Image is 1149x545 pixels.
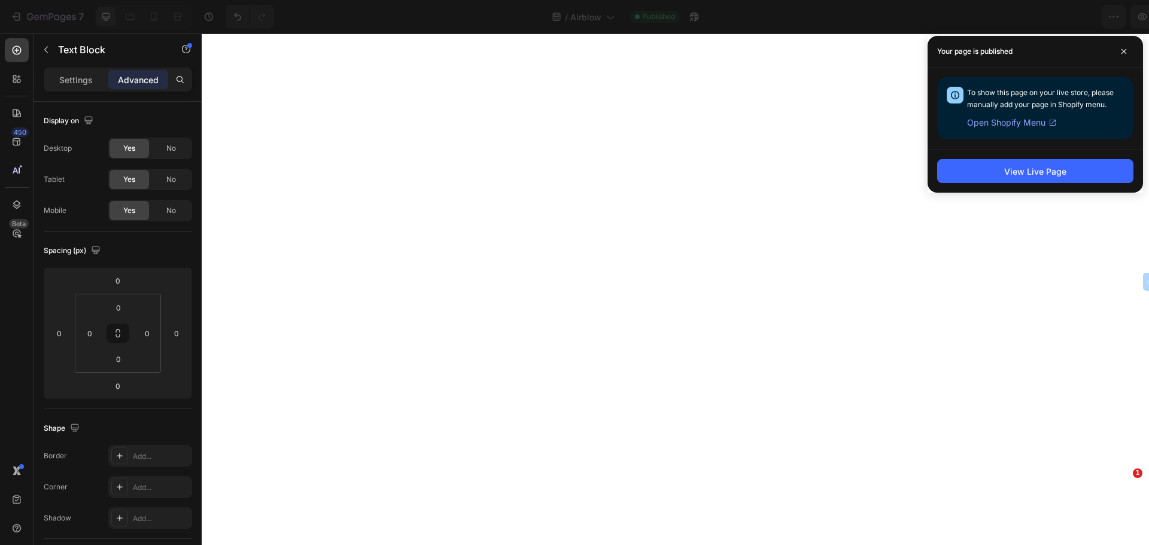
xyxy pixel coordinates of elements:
div: Border [44,450,67,461]
div: 450 [11,127,29,137]
span: Yes [123,174,135,185]
div: Shadow [44,513,71,523]
button: Publish [1069,5,1120,29]
input: 0px [107,299,130,316]
div: View Live Page [1004,165,1066,178]
span: Yes [123,143,135,154]
p: Your page is published [937,45,1013,57]
div: Beta [9,219,29,229]
div: Tablet [44,174,65,185]
input: 0px [107,350,130,368]
div: Mobile [44,205,66,216]
p: Advanced [118,74,159,86]
input: 0 [50,324,68,342]
input: 0px [81,324,99,342]
span: Airblow [570,11,601,23]
span: / [565,11,568,23]
div: Add... [133,482,189,493]
div: Publish [1080,11,1110,23]
span: 1 [1133,468,1142,478]
span: No [166,143,176,154]
div: Spacing (px) [44,243,103,259]
input: 0 [168,324,186,342]
input: 0 [106,377,130,395]
span: Published [642,11,675,22]
div: Undo/Redo [226,5,274,29]
iframe: Intercom live chat [1108,486,1137,515]
span: No [166,174,176,185]
span: No [166,205,176,216]
input: 0px [138,324,156,342]
button: Save [1025,5,1065,29]
p: Settings [59,74,93,86]
p: Text Block [58,42,160,57]
iframe: Design area [202,34,1149,545]
div: Add... [133,513,189,524]
p: 7 [78,10,84,24]
span: To show this page on your live store, please manually add your page in Shopify menu. [967,88,1114,109]
span: Save [1035,12,1055,22]
button: 7 [5,5,89,29]
button: View Live Page [937,159,1133,183]
div: Corner [44,482,68,492]
div: Desktop [44,143,72,154]
span: Yes [123,205,135,216]
div: Display on [44,113,96,129]
input: 0 [106,272,130,290]
span: Open Shopify Menu [967,115,1045,130]
div: Shape [44,421,82,437]
div: Add... [133,451,189,462]
button: ← [1143,273,1149,291]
